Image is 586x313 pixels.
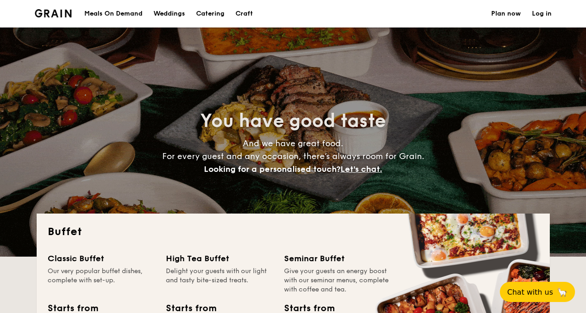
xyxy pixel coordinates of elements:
span: Let's chat. [340,164,382,174]
button: Chat with us🦙 [500,282,575,302]
span: 🦙 [557,287,568,297]
div: Our very popular buffet dishes, complete with set-up. [48,267,155,294]
img: Grain [35,9,72,17]
a: Logotype [35,9,72,17]
div: Seminar Buffet [284,252,391,265]
span: Chat with us [507,288,553,297]
div: Delight your guests with our light and tasty bite-sized treats. [166,267,273,294]
div: High Tea Buffet [166,252,273,265]
h2: Buffet [48,225,539,239]
div: Give your guests an energy boost with our seminar menus, complete with coffee and tea. [284,267,391,294]
div: Classic Buffet [48,252,155,265]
